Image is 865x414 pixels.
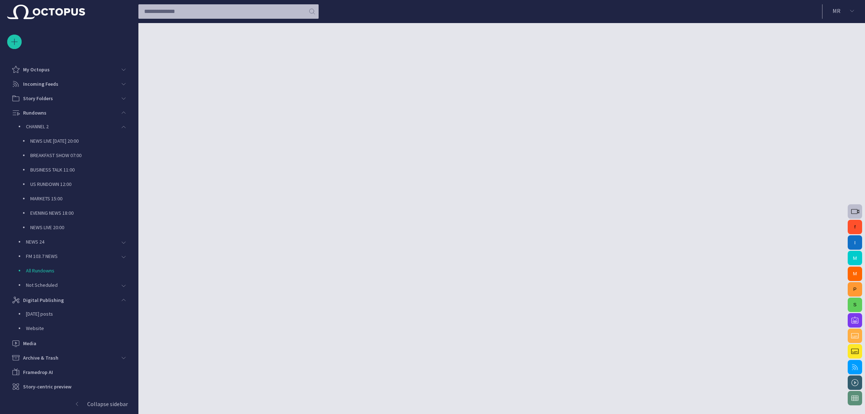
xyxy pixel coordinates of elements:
p: Story Folders [23,95,53,102]
p: BREAKFAST SHOW 07:00 [30,152,131,159]
button: P [848,282,862,297]
ul: main menu [7,62,131,397]
div: BUSINESS TALK 11:00 [16,163,131,178]
div: Framedrop AI [7,365,131,379]
p: Media [23,340,36,347]
button: MR [827,4,861,17]
p: M R [833,6,840,15]
button: Collapse sidebar [7,397,131,411]
div: Website [12,322,131,336]
p: Digital Publishing [23,297,64,304]
p: Not Scheduled [26,281,116,289]
div: [DATE] posts [12,307,131,322]
p: Framedrop AI [23,369,53,376]
p: Story-centric preview [23,383,71,390]
p: [DATE] posts [26,310,131,317]
p: Collapse sidebar [87,400,128,408]
div: NEWS LIVE 20:00 [16,221,131,235]
p: EVENING NEWS 18:00 [30,209,131,217]
div: MARKETS 15:00 [16,192,131,206]
p: BUSINESS TALK 11:00 [30,166,131,173]
div: NEWS LIVE [DATE] 20:00 [16,134,131,149]
p: Incoming Feeds [23,80,58,88]
p: FM 103.7 NEWS [26,253,116,260]
div: BREAKFAST SHOW 07:00 [16,149,131,163]
button: M [848,267,862,281]
div: US RUNDOWN 12:00 [16,178,131,192]
div: Story-centric preview [7,379,131,394]
img: Octopus News Room [7,5,85,19]
p: NEWS LIVE [DATE] 20:00 [30,137,131,144]
button: S [848,298,862,312]
p: My Octopus [23,66,50,73]
p: Rundowns [23,109,46,116]
div: Media [7,336,131,351]
div: All Rundowns [12,264,131,279]
p: Website [26,325,131,332]
div: EVENING NEWS 18:00 [16,206,131,221]
p: US RUNDOWN 12:00 [30,181,131,188]
p: NEWS LIVE 20:00 [30,224,131,231]
button: f [848,220,862,234]
p: CHANNEL 2 [26,123,116,130]
p: All Rundowns [26,267,131,274]
button: M [848,251,862,265]
p: NEWS 24 [26,238,116,245]
button: I [848,235,862,250]
p: Archive & Trash [23,354,58,361]
p: MARKETS 15:00 [30,195,131,202]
